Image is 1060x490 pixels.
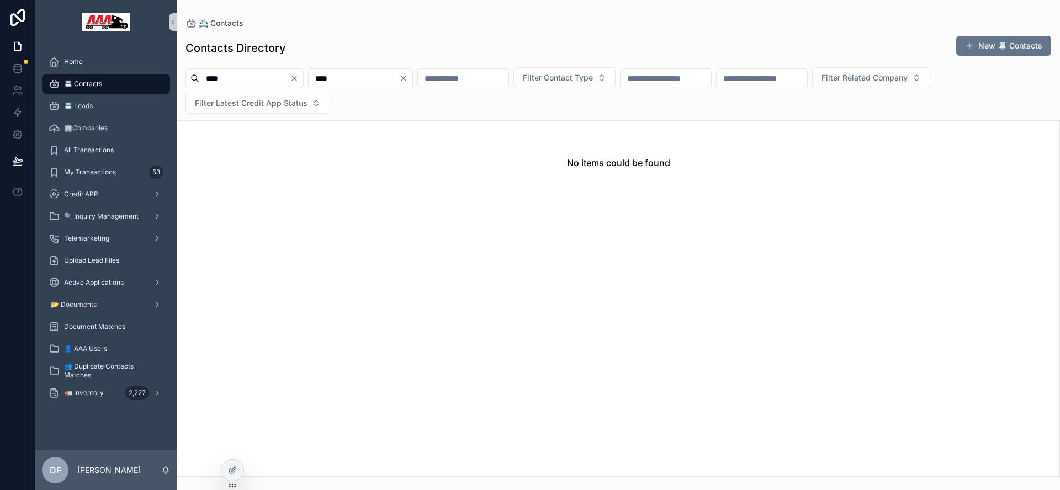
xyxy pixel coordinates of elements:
[42,383,170,403] a: 🚛 Inventory2,227
[82,13,130,31] img: App logo
[64,79,102,88] span: 📇 Contacts
[77,465,141,476] p: [PERSON_NAME]
[64,190,98,199] span: Credit APP
[42,206,170,226] a: 🔍 Inquiry Management
[42,228,170,248] a: Telemarketing
[821,72,908,83] span: Filter Related Company
[64,256,119,265] span: Upload Lead Files
[42,74,170,94] a: 📇 Contacts
[64,168,116,177] span: My Transactions
[956,36,1051,56] button: New 📇 Contacts
[42,184,170,204] a: Credit APP
[199,18,243,29] span: 📇 Contacts
[64,57,83,66] span: Home
[42,118,170,138] a: 🏢Companies
[50,464,61,477] span: DF
[42,361,170,381] a: 👥 Duplicate Contacts Matches
[64,278,124,287] span: Active Applications
[42,317,170,337] a: Document Matches
[64,124,108,132] span: 🏢Companies
[513,67,616,88] button: Select Button
[42,96,170,116] a: 📇 Leads
[185,93,330,114] button: Select Button
[42,251,170,270] a: Upload Lead Files
[64,234,109,243] span: Telemarketing
[64,102,93,110] span: 📇 Leads
[185,18,243,29] a: 📇 Contacts
[42,273,170,292] a: Active Applications
[195,98,308,109] span: Filter Latest Credit App Status
[125,386,149,400] div: 2,227
[35,44,177,417] div: scrollable content
[64,362,159,380] span: 👥 Duplicate Contacts Matches
[185,40,286,56] h1: Contacts Directory
[149,166,163,179] div: 53
[64,322,125,331] span: Document Matches
[42,52,170,72] a: Home
[42,140,170,160] a: All Transactions
[42,339,170,359] a: 👤 AAA Users
[42,162,170,182] a: My Transactions53
[812,67,930,88] button: Select Button
[290,74,303,83] button: Clear
[64,212,139,221] span: 🔍 Inquiry Management
[523,72,593,83] span: Filter Contact Type
[42,295,170,315] a: 📂 Documents
[64,388,104,397] span: 🚛 Inventory
[51,300,97,309] span: 📂 Documents
[399,74,412,83] button: Clear
[64,344,107,353] span: 👤 AAA Users
[64,146,114,155] span: All Transactions
[567,156,670,169] h2: No items could be found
